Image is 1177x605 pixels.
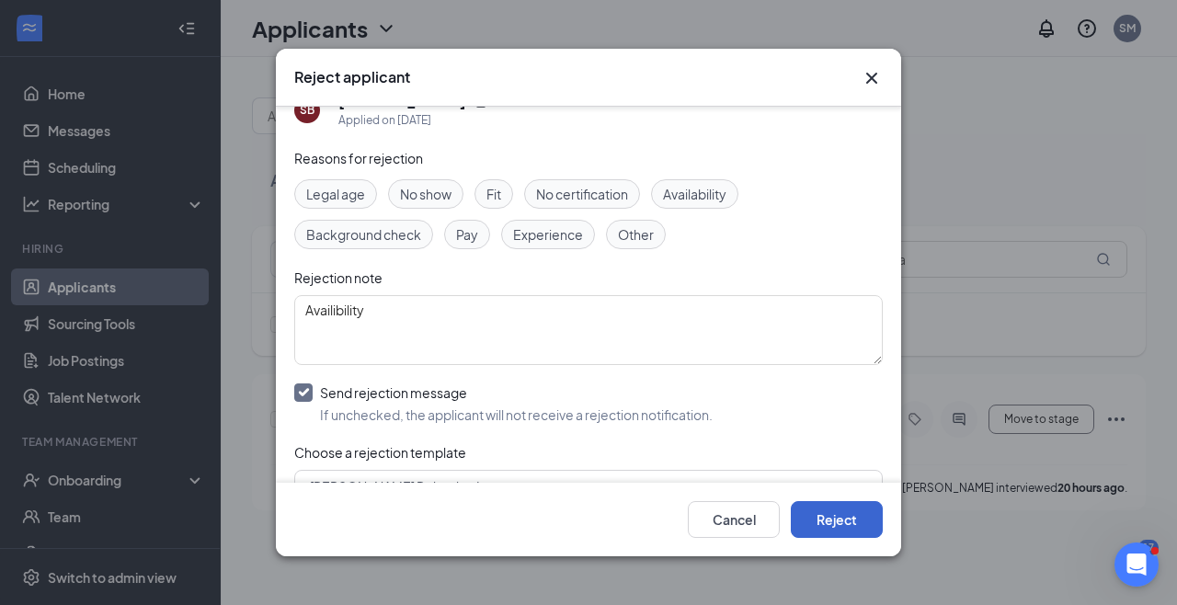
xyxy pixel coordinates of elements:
[791,501,883,538] button: Reject
[400,184,451,204] span: No show
[618,224,654,245] span: Other
[486,184,501,204] span: Fit
[688,501,780,538] button: Cancel
[294,444,466,461] span: Choose a rejection template
[294,295,883,365] textarea: Availibility
[310,473,513,500] span: [PERSON_NAME] Rejection Letter
[861,67,883,89] svg: Cross
[306,184,365,204] span: Legal age
[306,224,421,245] span: Background check
[536,184,628,204] span: No certification
[861,67,883,89] button: Close
[294,150,423,166] span: Reasons for rejection
[513,224,583,245] span: Experience
[456,224,478,245] span: Pay
[338,111,488,130] div: Applied on [DATE]
[663,184,726,204] span: Availability
[1114,542,1159,587] iframe: Intercom live chat
[300,102,314,118] div: SB
[294,269,383,286] span: Rejection note
[294,67,410,87] h3: Reject applicant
